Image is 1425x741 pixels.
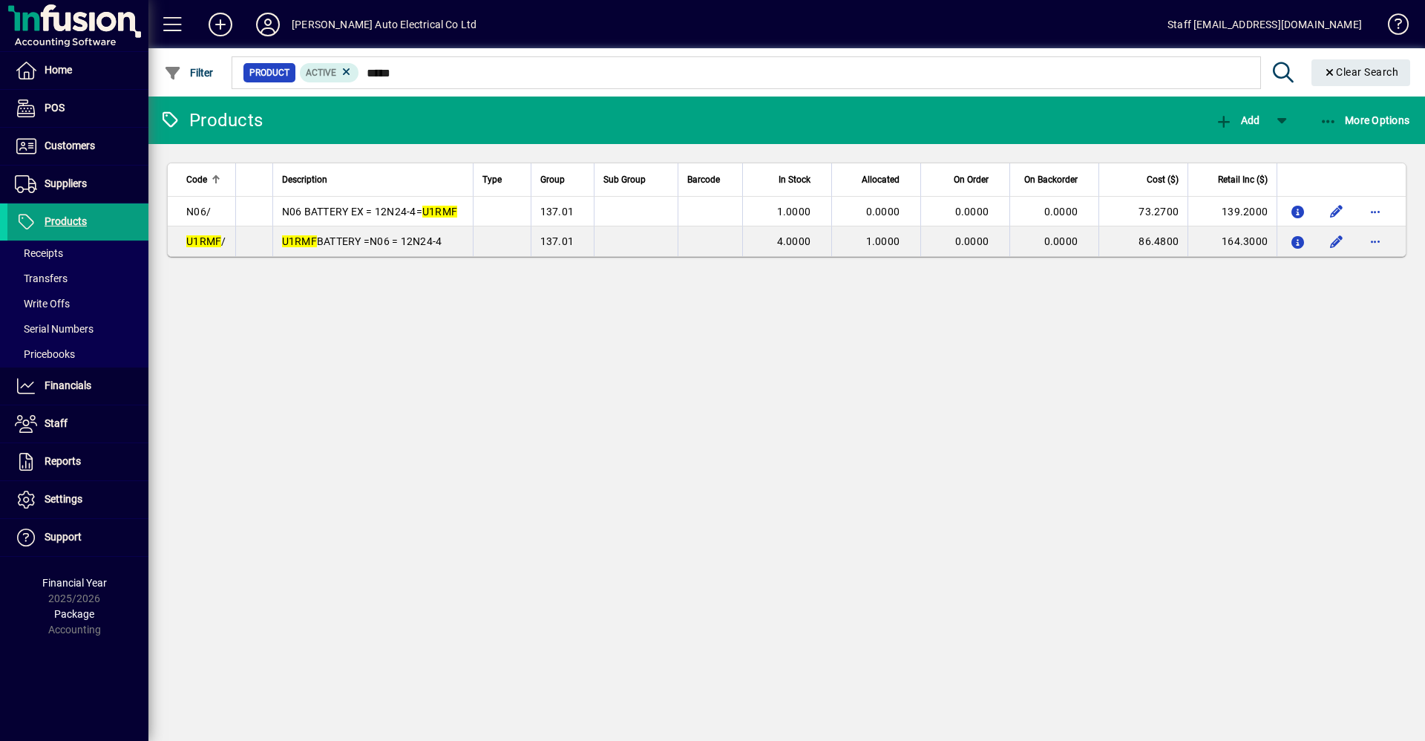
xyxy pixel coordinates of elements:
[7,405,148,443] a: Staff
[1019,172,1091,188] div: On Backorder
[45,455,81,467] span: Reports
[955,235,989,247] span: 0.0000
[164,67,214,79] span: Filter
[1218,172,1268,188] span: Retail Inc ($)
[1325,200,1349,223] button: Edit
[540,235,574,247] span: 137.01
[1325,229,1349,253] button: Edit
[1187,226,1277,256] td: 164.3000
[7,342,148,367] a: Pricebooks
[930,172,1002,188] div: On Order
[1044,235,1078,247] span: 0.0000
[249,65,289,80] span: Product
[777,235,811,247] span: 4.0000
[1363,229,1387,253] button: More options
[45,417,68,429] span: Staff
[186,235,221,247] em: U1RMF
[306,68,336,78] span: Active
[687,172,720,188] span: Barcode
[292,13,476,36] div: [PERSON_NAME] Auto Electrical Co Ltd
[7,241,148,266] a: Receipts
[15,298,70,310] span: Write Offs
[42,577,107,589] span: Financial Year
[15,323,94,335] span: Serial Numbers
[7,128,148,165] a: Customers
[54,608,94,620] span: Package
[1147,172,1179,188] span: Cost ($)
[186,172,207,188] span: Code
[45,102,65,114] span: POS
[752,172,824,188] div: In Stock
[687,172,733,188] div: Barcode
[15,348,75,360] span: Pricebooks
[45,531,82,543] span: Support
[45,140,95,151] span: Customers
[7,443,148,480] a: Reports
[282,235,317,247] em: U1RMF
[1044,206,1078,218] span: 0.0000
[7,166,148,203] a: Suppliers
[160,108,263,132] div: Products
[603,172,646,188] span: Sub Group
[866,206,900,218] span: 0.0000
[1316,107,1414,134] button: More Options
[540,206,574,218] span: 137.01
[1211,107,1263,134] button: Add
[282,206,458,218] span: N06 BATTERY EX = 12N24-4=
[866,235,900,247] span: 1.0000
[186,235,226,247] span: /
[1320,114,1410,126] span: More Options
[197,11,244,38] button: Add
[7,90,148,127] a: POS
[422,206,457,218] em: U1RMF
[954,172,989,188] span: On Order
[7,52,148,89] a: Home
[1377,3,1406,51] a: Knowledge Base
[1098,197,1187,226] td: 73.2700
[1323,66,1399,78] span: Clear Search
[45,493,82,505] span: Settings
[540,172,565,188] span: Group
[45,64,72,76] span: Home
[300,63,359,82] mat-chip: Activation Status: Active
[1167,13,1362,36] div: Staff [EMAIL_ADDRESS][DOMAIN_NAME]
[186,172,226,188] div: Code
[1024,172,1078,188] span: On Backorder
[777,206,811,218] span: 1.0000
[1311,59,1411,86] button: Clear
[7,291,148,316] a: Write Offs
[7,266,148,291] a: Transfers
[1098,226,1187,256] td: 86.4800
[7,481,148,518] a: Settings
[45,215,87,227] span: Products
[1215,114,1259,126] span: Add
[7,316,148,342] a: Serial Numbers
[244,11,292,38] button: Profile
[603,172,669,188] div: Sub Group
[7,368,148,405] a: Financials
[482,172,522,188] div: Type
[282,172,327,188] span: Description
[1187,197,1277,226] td: 139.2000
[282,172,464,188] div: Description
[955,206,989,218] span: 0.0000
[862,172,900,188] span: Allocated
[45,177,87,189] span: Suppliers
[186,206,211,218] span: N06/
[7,519,148,556] a: Support
[15,247,63,259] span: Receipts
[15,272,68,284] span: Transfers
[779,172,810,188] span: In Stock
[160,59,217,86] button: Filter
[540,172,586,188] div: Group
[841,172,913,188] div: Allocated
[482,172,502,188] span: Type
[282,235,442,247] span: BATTERY =N06 = 12N24-4
[45,379,91,391] span: Financials
[1363,200,1387,223] button: More options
